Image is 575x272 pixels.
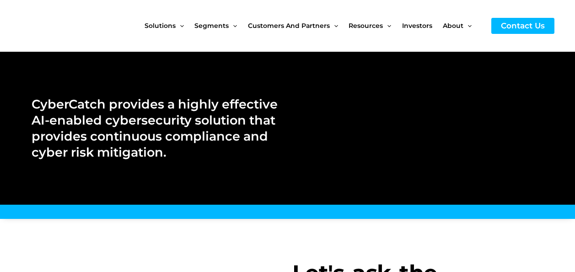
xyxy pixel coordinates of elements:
[402,6,443,45] a: Investors
[145,6,482,45] nav: Site Navigation: New Main Menu
[145,6,176,45] span: Solutions
[194,6,229,45] span: Segments
[176,6,184,45] span: Menu Toggle
[349,6,383,45] span: Resources
[32,96,278,160] h2: CyberCatch provides a highly effective AI-enabled cybersecurity solution that provides continuous...
[463,6,472,45] span: Menu Toggle
[402,6,432,45] span: Investors
[491,18,554,34] a: Contact Us
[248,6,330,45] span: Customers and Partners
[16,7,126,45] img: CyberCatch
[330,6,338,45] span: Menu Toggle
[443,6,463,45] span: About
[229,6,237,45] span: Menu Toggle
[383,6,391,45] span: Menu Toggle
